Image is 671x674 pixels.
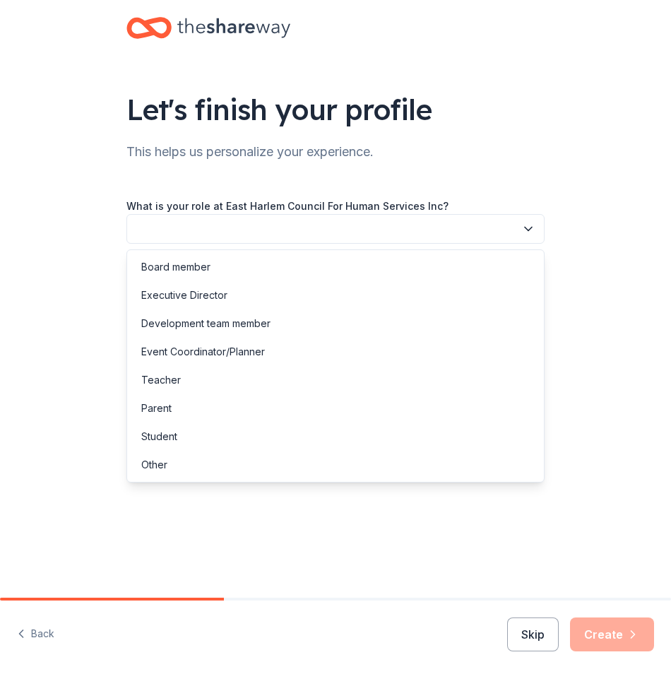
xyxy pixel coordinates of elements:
div: Executive Director [141,287,227,304]
div: Student [141,428,177,445]
div: Event Coordinator/Planner [141,343,265,360]
div: Parent [141,400,172,417]
div: Board member [141,259,210,276]
div: Teacher [141,372,181,389]
div: Development team member [141,315,271,332]
div: Other [141,456,167,473]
